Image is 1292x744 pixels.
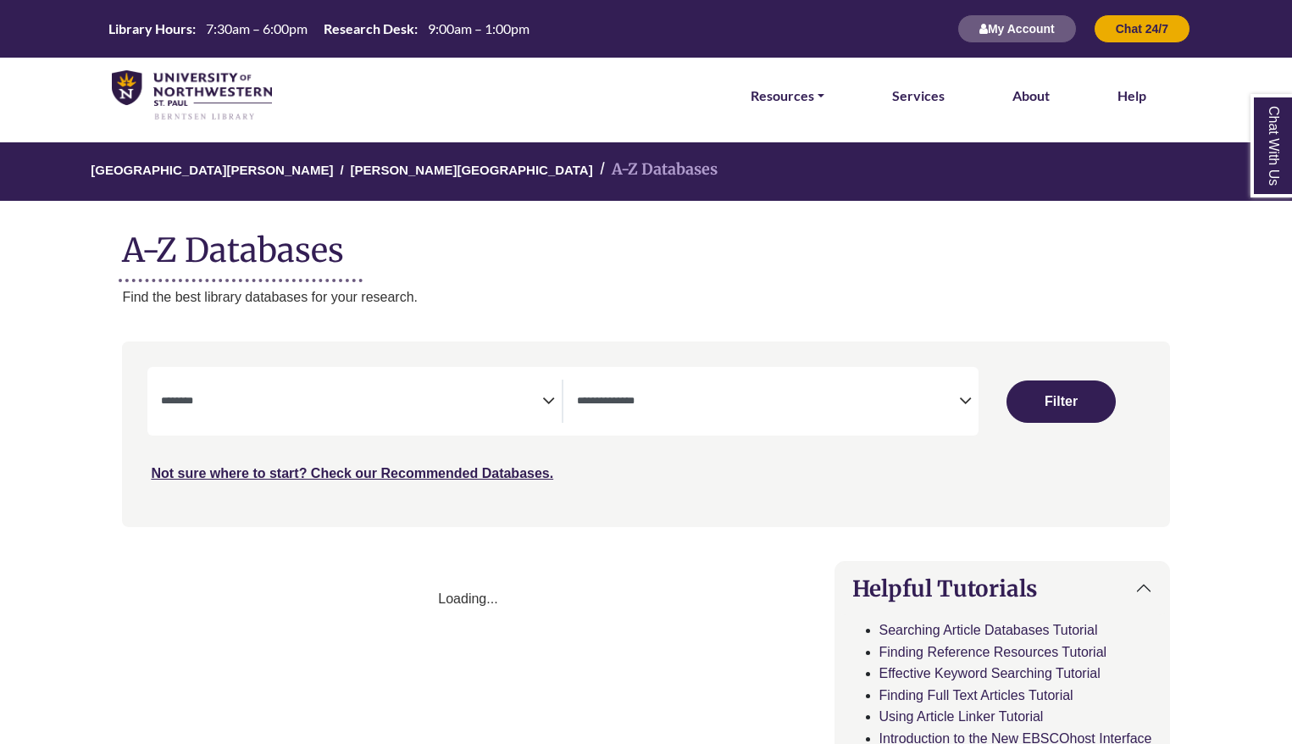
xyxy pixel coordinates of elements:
button: Helpful Tutorials [835,562,1169,615]
span: 9:00am – 1:00pm [428,20,530,36]
a: My Account [957,21,1077,36]
h1: A-Z Databases [122,218,1169,269]
a: Finding Full Text Articles Tutorial [879,688,1073,702]
nav: Search filters [122,341,1169,526]
a: [PERSON_NAME][GEOGRAPHIC_DATA] [351,160,593,177]
a: Chat 24/7 [1094,21,1190,36]
a: [GEOGRAPHIC_DATA][PERSON_NAME] [91,160,333,177]
textarea: Filter [161,396,542,409]
a: Not sure where to start? Check our Recommended Databases. [151,466,553,480]
a: Resources [751,85,824,107]
a: About [1012,85,1050,107]
button: Chat 24/7 [1094,14,1190,43]
a: Searching Article Databases Tutorial [879,623,1098,637]
div: Loading... [122,588,813,610]
img: library_home [112,70,272,121]
th: Library Hours: [102,19,197,37]
li: A-Z Databases [593,158,718,182]
button: Submit for Search Results [1006,380,1116,423]
table: Hours Today [102,19,536,36]
nav: breadcrumb [122,142,1169,201]
button: My Account [957,14,1077,43]
a: Using Article Linker Tutorial [879,709,1044,724]
span: 7:30am – 6:00pm [206,20,308,36]
a: Hours Today [102,19,536,39]
a: Finding Reference Resources Tutorial [879,645,1107,659]
p: Find the best library databases for your research. [122,286,1169,308]
a: Effective Keyword Searching Tutorial [879,666,1101,680]
a: Services [892,85,945,107]
a: Help [1117,85,1146,107]
textarea: Filter [577,396,958,409]
th: Research Desk: [317,19,419,37]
